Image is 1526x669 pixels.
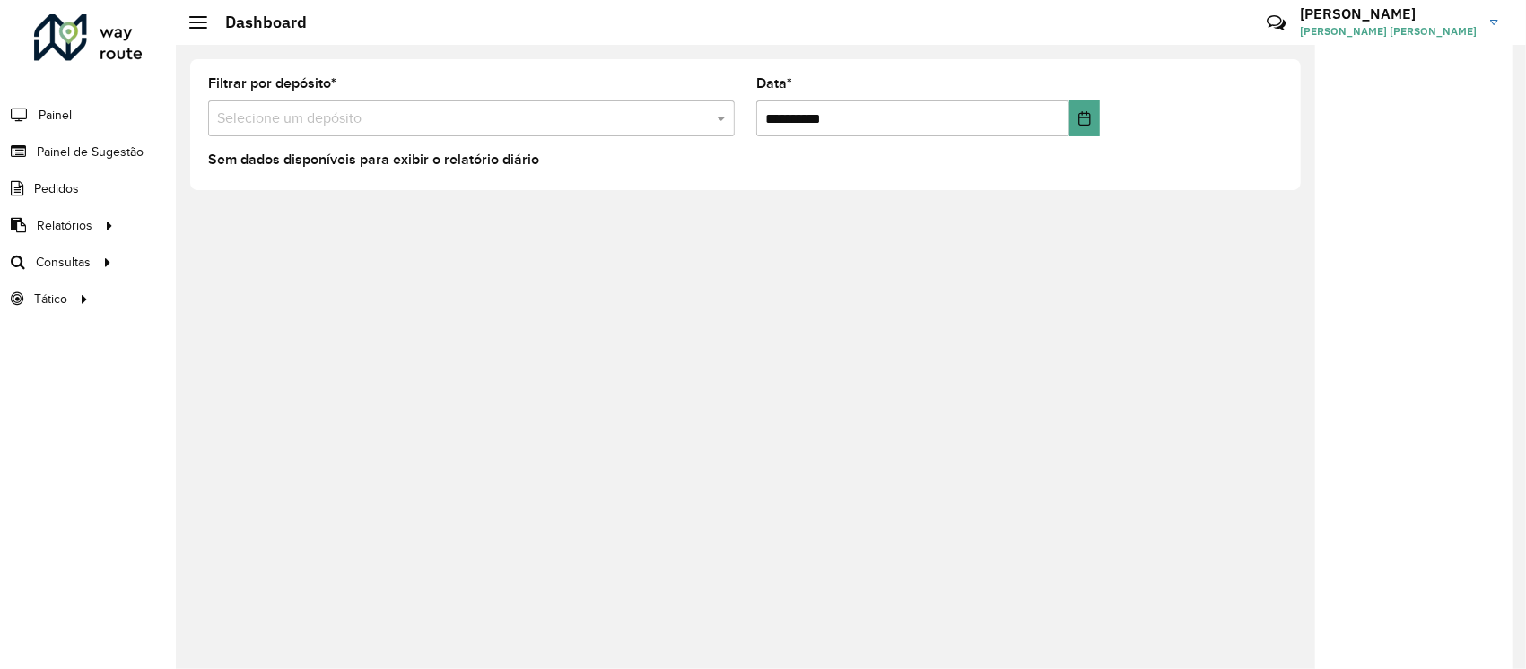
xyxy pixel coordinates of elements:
[208,73,336,94] label: Filtrar por depósito
[1069,100,1100,136] button: Choose Date
[756,73,792,94] label: Data
[34,179,79,198] span: Pedidos
[1300,23,1477,39] span: [PERSON_NAME] [PERSON_NAME]
[1257,4,1295,42] a: Contato Rápido
[208,149,539,170] label: Sem dados disponíveis para exibir o relatório diário
[37,143,144,161] span: Painel de Sugestão
[34,290,67,308] span: Tático
[39,106,72,125] span: Painel
[1300,5,1477,22] h3: [PERSON_NAME]
[36,253,91,272] span: Consultas
[37,216,92,235] span: Relatórios
[207,13,307,32] h2: Dashboard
